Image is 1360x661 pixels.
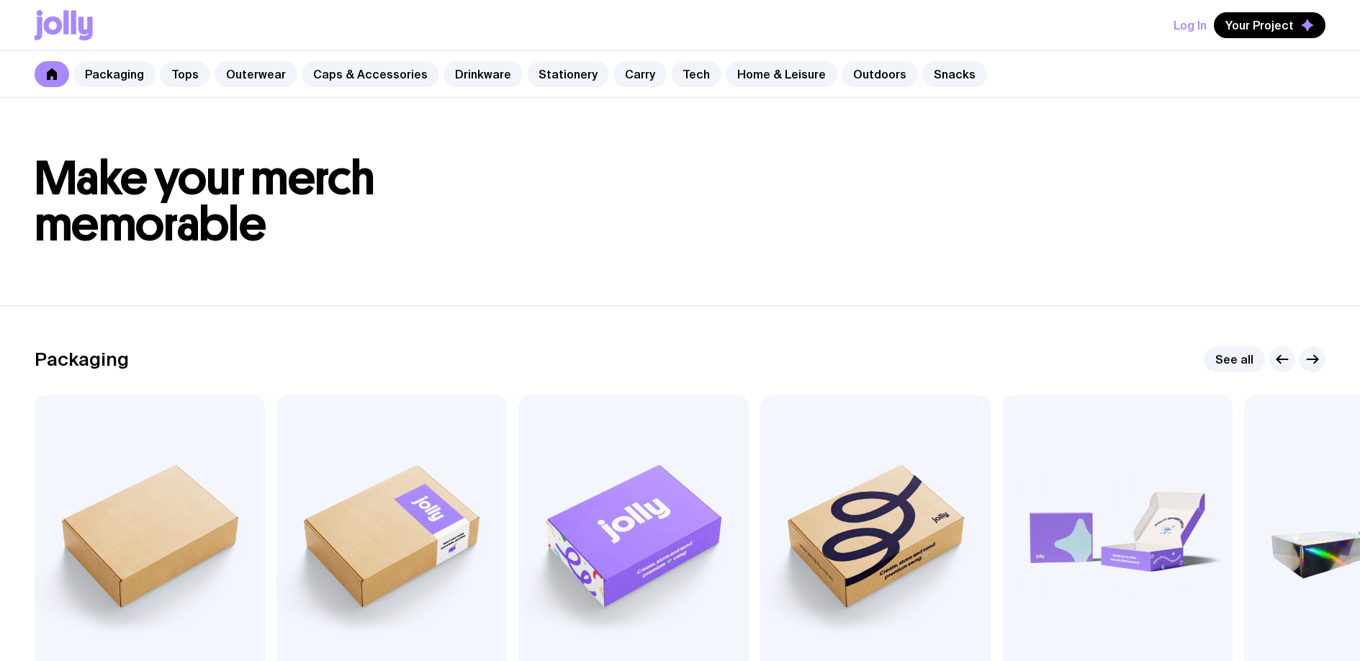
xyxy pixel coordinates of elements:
a: Snacks [922,61,987,87]
button: Log In [1174,12,1207,38]
a: Outerwear [215,61,297,87]
a: Outdoors [842,61,918,87]
span: Your Project [1225,18,1294,32]
button: Your Project [1214,12,1325,38]
a: Stationery [527,61,609,87]
a: Home & Leisure [726,61,837,87]
a: Carry [613,61,667,87]
a: Caps & Accessories [302,61,439,87]
h2: Packaging [35,349,129,370]
span: Make your merch memorable [35,150,375,253]
a: Tops [160,61,210,87]
a: Tech [671,61,721,87]
a: Packaging [73,61,156,87]
a: Drinkware [443,61,523,87]
a: See all [1204,346,1265,372]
